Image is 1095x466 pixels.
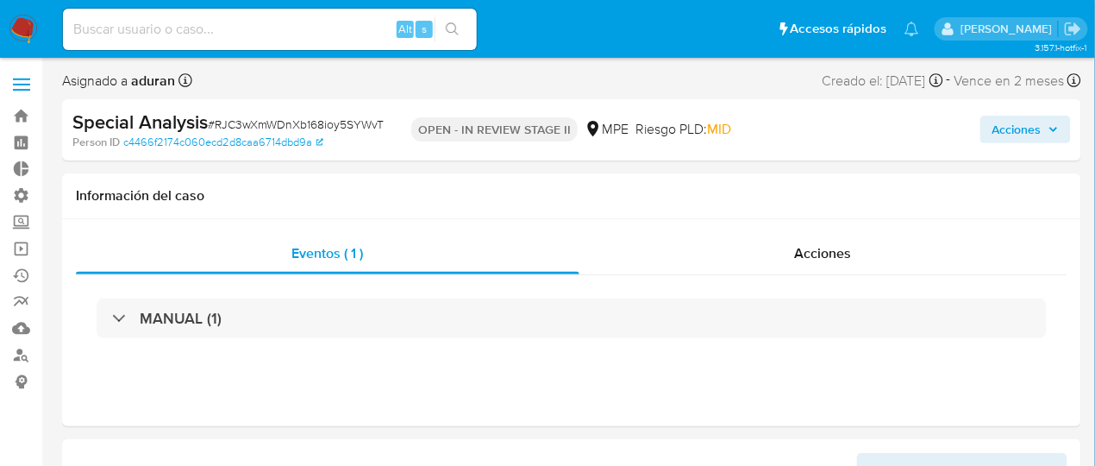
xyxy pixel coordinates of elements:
[1064,20,1082,38] a: Salir
[795,243,852,263] span: Acciones
[823,69,943,92] div: Creado el: [DATE]
[128,71,175,91] b: aduran
[72,108,208,135] b: Special Analysis
[980,116,1071,143] button: Acciones
[422,21,427,37] span: s
[635,120,731,139] span: Riesgo PLD:
[947,69,951,92] span: -
[411,117,578,142] p: OPEN - IN REVIEW STAGE II
[208,116,384,133] span: # RJC3wXmWDnXb168ioy5SYWvT
[585,120,629,139] div: MPE
[62,72,175,91] span: Asignado a
[791,20,887,38] span: Accesos rápidos
[123,135,323,150] a: c4466f2174c060ecd2d8caa6714dbd9a
[97,299,1047,338] div: MANUAL (1)
[63,18,477,41] input: Buscar usuario o caso...
[707,119,731,139] span: MID
[72,135,120,150] b: Person ID
[904,22,919,36] a: Notificaciones
[954,72,1065,91] span: Vence en 2 meses
[992,116,1042,143] span: Acciones
[435,17,470,41] button: search-icon
[960,21,1058,37] p: agustin.duran@mercadolibre.com
[140,309,222,328] h3: MANUAL (1)
[291,243,363,263] span: Eventos ( 1 )
[398,21,412,37] span: Alt
[76,187,1067,205] h1: Información del caso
